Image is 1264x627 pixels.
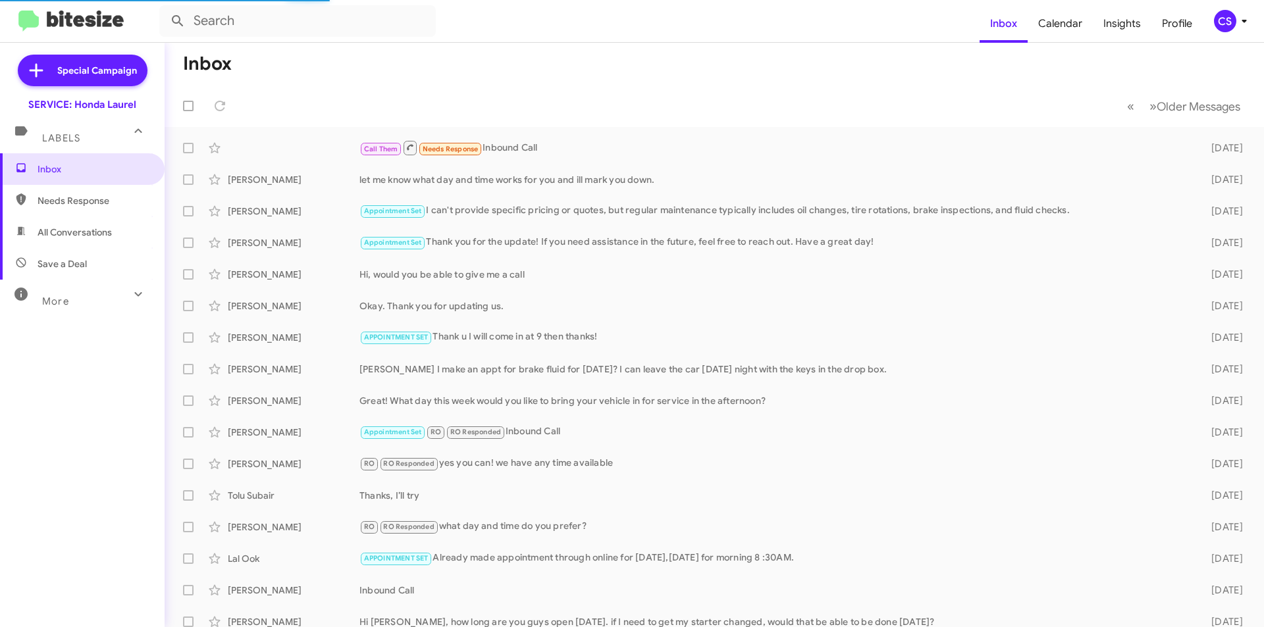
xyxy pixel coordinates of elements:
div: [DATE] [1190,363,1253,376]
div: CS [1214,10,1236,32]
span: All Conversations [38,226,112,239]
div: Inbound Call [359,424,1190,439]
div: [PERSON_NAME] [228,236,359,249]
span: APPOINTMENT SET [364,554,429,563]
span: Appointment Set [364,207,422,215]
a: Insights [1093,5,1151,43]
div: Tolu Subair [228,489,359,502]
span: Save a Deal [38,257,87,270]
a: Calendar [1028,5,1093,43]
a: Inbox [980,5,1028,43]
div: [DATE] [1190,141,1253,155]
nav: Page navigation example [1120,93,1248,120]
span: APPOINTMENT SET [364,333,429,341]
span: » [1149,98,1157,114]
div: yes you can! we have any time available [359,456,1190,471]
div: [PERSON_NAME] [228,584,359,597]
div: [DATE] [1190,489,1253,502]
span: Needs Response [423,145,479,153]
div: Thanks, I’ll try [359,489,1190,502]
div: Inbound Call [359,584,1190,597]
div: Inbound Call [359,139,1190,156]
span: Special Campaign [57,64,137,77]
div: [DATE] [1190,584,1253,597]
div: [PERSON_NAME] [228,205,359,218]
div: Thank you for the update! If you need assistance in the future, feel free to reach out. Have a gr... [359,235,1190,250]
div: [DATE] [1190,205,1253,218]
div: SERVICE: Honda Laurel [28,98,136,111]
div: [DATE] [1190,426,1253,439]
div: I can't provide specific pricing or quotes, but regular maintenance typically includes oil change... [359,203,1190,218]
span: RO [431,428,441,436]
div: [DATE] [1190,457,1253,470]
div: [PERSON_NAME] [228,331,359,344]
div: Lal Ook [228,552,359,565]
div: [PERSON_NAME] [228,426,359,439]
div: [DATE] [1190,268,1253,281]
span: Needs Response [38,194,149,207]
div: [DATE] [1190,299,1253,313]
div: [PERSON_NAME] [228,457,359,470]
span: « [1127,98,1134,114]
a: Special Campaign [18,55,147,86]
h1: Inbox [183,53,232,74]
div: Okay. Thank you for updating us. [359,299,1190,313]
div: [PERSON_NAME] [228,268,359,281]
span: RO Responded [383,459,434,468]
a: Profile [1151,5,1203,43]
span: RO [364,459,375,468]
span: Labels [42,132,80,144]
span: Appointment Set [364,428,422,436]
div: Already made appointment through online for [DATE],[DATE] for morning 8 :30AM. [359,551,1190,566]
div: Great! What day this week would you like to bring your vehicle in for service in the afternoon? [359,394,1190,407]
div: [DATE] [1190,331,1253,344]
div: [DATE] [1190,394,1253,407]
span: Call Them [364,145,398,153]
button: Previous [1119,93,1142,120]
div: [PERSON_NAME] I make an appt for brake fluid for [DATE]? I can leave the car [DATE] night with th... [359,363,1190,376]
span: Older Messages [1157,99,1240,114]
span: RO [364,522,375,531]
div: [DATE] [1190,236,1253,249]
div: what day and time do you prefer? [359,519,1190,534]
span: Inbox [38,163,149,176]
span: Appointment Set [364,238,422,247]
span: RO Responded [450,428,501,436]
div: [DATE] [1190,552,1253,565]
div: [DATE] [1190,520,1253,534]
div: [PERSON_NAME] [228,363,359,376]
div: [PERSON_NAME] [228,520,359,534]
input: Search [159,5,436,37]
div: Thank u I will come in at 9 then thanks! [359,330,1190,345]
div: [DATE] [1190,173,1253,186]
span: More [42,295,69,307]
div: [PERSON_NAME] [228,173,359,186]
button: CS [1203,10,1250,32]
div: Hi, would you be able to give me a call [359,268,1190,281]
span: RO Responded [383,522,434,531]
button: Next [1142,93,1248,120]
div: [PERSON_NAME] [228,394,359,407]
div: [PERSON_NAME] [228,299,359,313]
div: let me know what day and time works for you and ill mark you down. [359,173,1190,186]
